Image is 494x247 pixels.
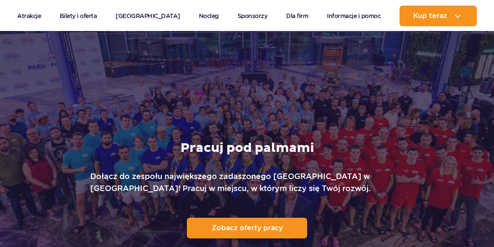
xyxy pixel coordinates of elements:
[413,12,447,20] span: Kup teraz
[199,6,219,26] a: Nocleg
[238,6,268,26] a: Sponsorzy
[17,6,41,26] a: Atrakcje
[286,6,308,26] a: Dla firm
[116,6,180,26] a: [GEOGRAPHIC_DATA]
[327,6,381,26] a: Informacje i pomoc
[90,170,404,195] p: Dołącz do zespołu największego zadaszonego [GEOGRAPHIC_DATA] w [GEOGRAPHIC_DATA]! Pracuj w miejsc...
[187,218,307,238] a: Zobacz oferty pracy
[180,140,314,156] h1: Pracuj pod palmami
[60,6,97,26] a: Bilety i oferta
[212,224,283,232] p: Zobacz oferty pracy
[399,6,477,26] button: Kup teraz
